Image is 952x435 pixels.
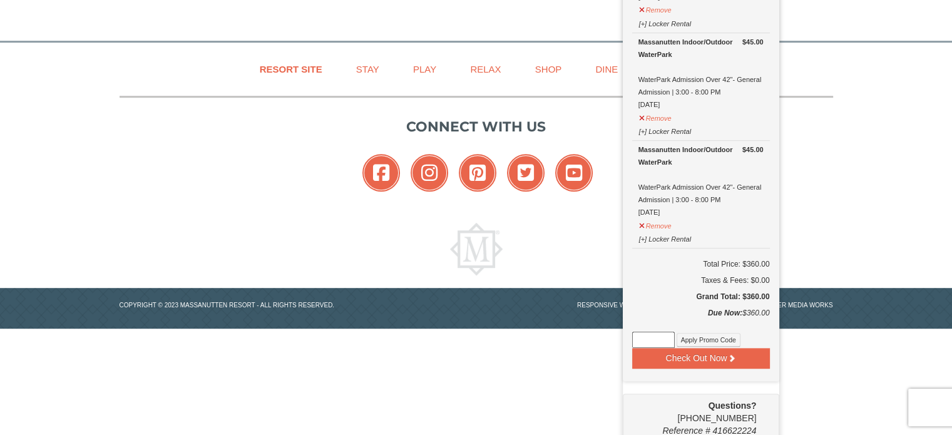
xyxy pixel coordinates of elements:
[450,223,503,275] img: Massanutten Resort Logo
[708,401,756,411] strong: Questions?
[397,55,452,83] a: Play
[638,36,764,111] div: WaterPark Admission Over 42"- General Admission | 3:00 - 8:00 PM [DATE]
[638,143,764,218] div: WaterPark Admission Over 42"- General Admission | 3:00 - 8:00 PM [DATE]
[244,55,338,83] a: Resort Site
[110,300,476,310] p: Copyright © 2023 Massanutten Resort - All Rights Reserved.
[638,143,764,168] div: Massanutten Indoor/Outdoor WaterPark
[340,55,395,83] a: Stay
[520,55,578,83] a: Shop
[632,307,770,332] div: $360.00
[677,333,740,347] button: Apply Promo Code
[638,36,764,61] div: Massanutten Indoor/Outdoor WaterPark
[632,258,770,270] h6: Total Price: $360.00
[632,274,770,287] div: Taxes & Fees: $0.00
[638,122,692,138] button: [+] Locker Rental
[742,36,764,48] strong: $45.00
[638,230,692,245] button: [+] Locker Rental
[454,55,516,83] a: Relax
[638,109,672,125] button: Remove
[632,399,757,423] span: [PHONE_NUMBER]
[638,217,672,232] button: Remove
[632,348,770,368] button: Check Out Now
[638,1,672,16] button: Remove
[120,116,833,137] p: Connect with us
[632,290,770,303] h5: Grand Total: $360.00
[742,143,764,156] strong: $45.00
[580,55,633,83] a: Dine
[577,302,833,309] a: Responsive website design and development by Propeller Media Works
[708,309,742,317] strong: Due Now:
[638,14,692,30] button: [+] Locker Rental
